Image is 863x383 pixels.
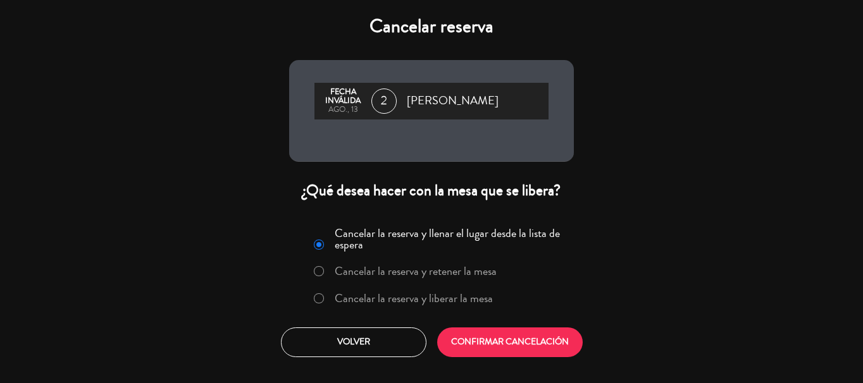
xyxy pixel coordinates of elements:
[289,181,574,200] div: ¿Qué desea hacer con la mesa que se libera?
[289,15,574,38] h4: Cancelar reserva
[281,327,426,357] button: Volver
[321,106,365,114] div: ago., 13
[437,327,583,357] button: CONFIRMAR CANCELACIÓN
[335,265,497,277] label: Cancelar la reserva y retener la mesa
[371,88,397,114] span: 2
[407,92,499,111] span: [PERSON_NAME]
[321,88,365,106] div: Fecha inválida
[335,228,566,250] label: Cancelar la reserva y llenar el lugar desde la lista de espera
[335,293,493,304] label: Cancelar la reserva y liberar la mesa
